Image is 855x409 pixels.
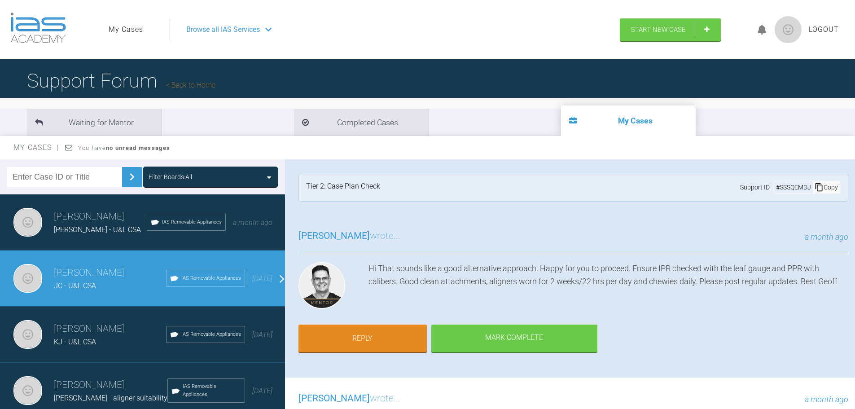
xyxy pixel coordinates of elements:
span: Browse all IAS Services [186,24,260,35]
span: [DATE] [252,330,272,339]
div: Mark Complete [431,325,597,352]
h3: [PERSON_NAME] [54,321,166,337]
span: a month ago [805,232,848,242]
h3: [PERSON_NAME] [54,265,166,281]
span: JC - U&L CSA [54,281,96,290]
div: # SSSQEMDJ [774,182,813,192]
img: Katrina Leslie [13,264,42,293]
span: Support ID [740,182,770,192]
img: Geoff Stone [298,262,345,309]
li: Waiting for Mentor [27,109,162,136]
a: My Cases [109,24,143,35]
a: Logout [809,24,839,35]
span: a month ago [805,395,848,404]
img: profile.png [775,16,802,43]
li: My Cases [561,106,696,136]
span: [PERSON_NAME] [298,230,370,241]
div: Tier 2: Case Plan Check [306,180,380,194]
div: Copy [813,181,840,193]
strong: no unread messages [106,145,170,151]
span: IAS Removable Appliances [183,383,241,399]
div: Filter Boards: All [149,172,192,182]
h3: wrote... [298,229,400,244]
a: Back to Home [166,81,215,89]
li: Completed Cases [294,109,429,136]
img: chevronRight.28bd32b0.svg [125,170,139,184]
a: Start New Case [620,18,721,41]
h1: Support Forum [27,65,215,97]
span: KJ - U&L CSA [54,338,96,346]
img: Katrina Leslie [13,320,42,349]
span: Start New Case [631,26,686,34]
img: logo-light.3e3ef733.png [10,13,66,43]
span: You have [78,145,170,151]
img: Katrina Leslie [13,208,42,237]
span: a month ago [233,218,272,227]
div: Hi That sounds like a good alternative approach. Happy for you to proceed. Ensure IPR checked wit... [368,262,848,312]
span: [DATE] [252,387,272,395]
h3: [PERSON_NAME] [54,209,147,224]
input: Enter Case ID or Title [7,167,122,187]
h3: [PERSON_NAME] [54,378,167,393]
span: [DATE] [252,274,272,283]
span: [PERSON_NAME] - U&L CSA [54,225,141,234]
span: [PERSON_NAME] [298,393,370,404]
span: My Cases [13,143,60,152]
img: Katrina Leslie [13,376,42,405]
a: Reply [298,325,427,352]
span: [PERSON_NAME] - aligner suitability [54,394,167,402]
span: IAS Removable Appliances [181,330,241,339]
span: IAS Removable Appliances [181,274,241,282]
h3: wrote... [298,391,400,406]
span: IAS Removable Appliances [162,218,222,226]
